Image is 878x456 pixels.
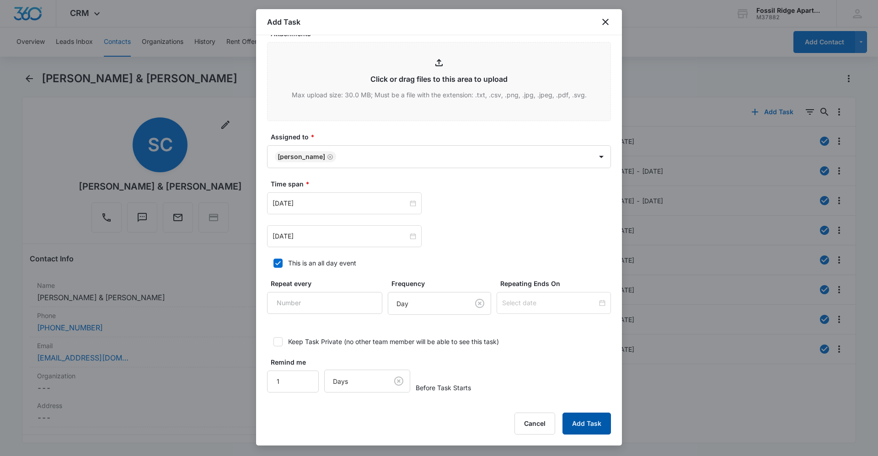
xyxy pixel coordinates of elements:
[271,279,386,288] label: Repeat every
[416,383,471,392] span: Before Task Starts
[273,231,408,241] input: Aug 13, 2025
[271,357,322,367] label: Remind me
[271,179,615,189] label: Time span
[288,258,356,268] div: This is an all day event
[288,337,499,346] div: Keep Task Private (no other team member will be able to see this task)
[325,154,333,160] div: Remove Colton Loe
[391,374,406,388] button: Clear
[391,279,495,288] label: Frequency
[267,371,319,392] input: Number
[273,198,408,208] input: Aug 13, 2025
[600,16,611,27] button: close
[271,132,615,142] label: Assigned to
[267,16,300,27] h1: Add Task
[502,298,597,308] input: Select date
[267,292,382,314] input: Number
[472,296,487,311] button: Clear
[562,413,611,435] button: Add Task
[278,154,325,160] div: [PERSON_NAME]
[500,279,615,288] label: Repeating Ends On
[514,413,555,435] button: Cancel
